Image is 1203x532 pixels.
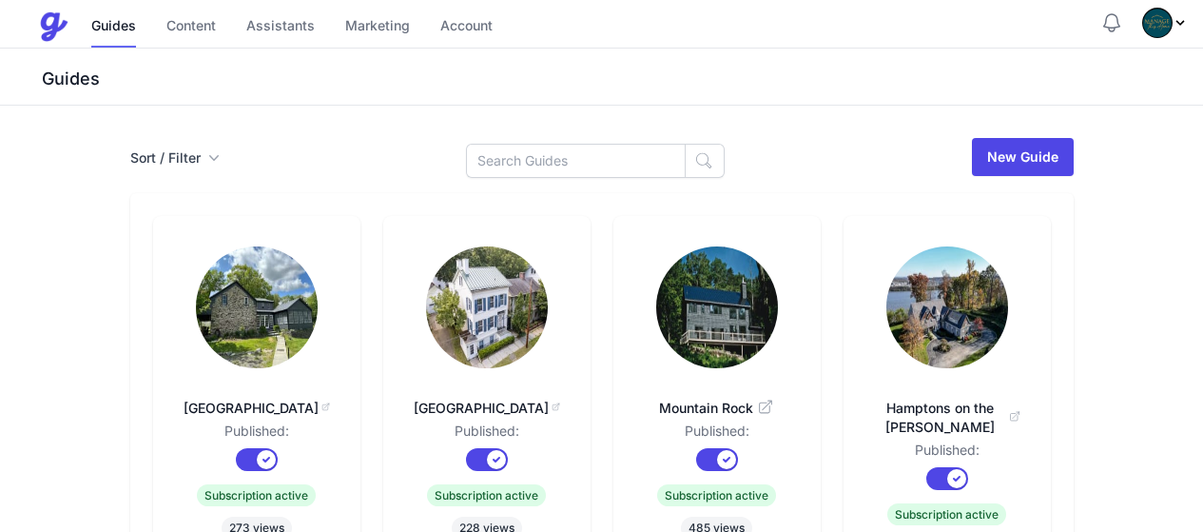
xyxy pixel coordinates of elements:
div: Profile Menu [1142,8,1188,38]
h3: Guides [38,68,1203,90]
span: Subscription active [657,484,776,506]
a: Account [440,7,493,48]
button: Notifications [1100,11,1123,34]
button: Sort / Filter [130,148,220,167]
img: 7b9xzzh4eks7aqn73y45wchzlam4 [1142,8,1173,38]
span: Hamptons on the [PERSON_NAME] [874,399,1020,437]
dd: Published: [414,422,560,448]
a: [GEOGRAPHIC_DATA] [414,376,560,422]
input: Search Guides [466,144,686,178]
span: Subscription active [197,484,316,506]
img: 5bfvkz1dhnyhrpgfucnhb2sx6bqz [426,246,548,368]
dd: Published: [644,422,790,448]
span: [GEOGRAPHIC_DATA] [184,399,330,418]
a: Content [166,7,216,48]
a: Hamptons on the [PERSON_NAME] [874,376,1020,441]
a: Marketing [345,7,410,48]
img: x0jgmfgf5k3lkegcctz0gxp74jzp [656,246,778,368]
img: r1dimwp0kkie3qmk2qbzr8s1x6os [196,246,318,368]
dd: Published: [874,441,1020,467]
a: Mountain Rock [644,376,790,422]
a: Assistants [246,7,315,48]
a: Guides [91,7,136,48]
span: Mountain Rock [644,399,790,418]
dd: Published: [184,422,330,448]
span: Subscription active [887,503,1006,525]
a: [GEOGRAPHIC_DATA] [184,376,330,422]
a: New Guide [972,138,1074,176]
span: Subscription active [427,484,546,506]
img: imwu1saz0ntyyc33usbqwgoutubi [886,246,1008,368]
img: Guestive Guides [38,11,68,42]
span: [GEOGRAPHIC_DATA] [414,399,560,418]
